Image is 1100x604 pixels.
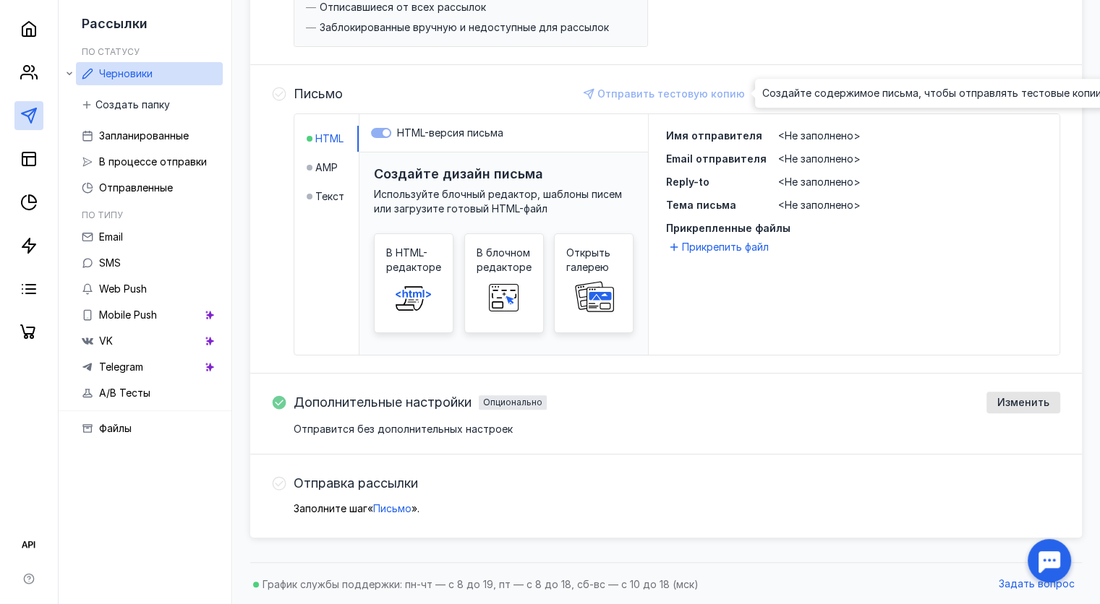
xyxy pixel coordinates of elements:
[666,238,775,256] button: Прикрепить файл
[992,574,1082,595] button: Задать вопрос
[76,303,223,327] a: Mobile Push
[76,417,223,440] a: Файлы
[294,476,418,491] h4: Отправка рассылки
[666,152,767,165] span: Email отправителя
[666,199,736,211] span: Тема письма
[99,282,147,295] span: Web Push
[99,129,189,142] span: Запланированные
[778,199,861,211] span: <Не заполнено>
[99,155,207,168] span: В процессе отправки
[373,502,412,514] span: Письмо
[373,501,412,516] button: Письмо
[99,361,143,373] span: Telegram
[76,251,223,275] a: SMS
[315,131,344,146] span: HTML
[374,166,543,181] h3: Создайте дизайн письма
[315,189,344,204] span: Текст
[76,225,223,249] a: Email
[82,46,140,57] h5: По статусу
[76,381,223,405] a: A/B Тесты
[82,16,148,31] span: Рассылки
[778,152,861,165] span: <Не заполнено>
[76,124,223,147] a: Запланированные
[76,277,223,301] a: Web Push
[682,240,769,254] span: Прикрепить файл
[320,20,609,35] span: Заблокированные вручную и недоступные для рассылок
[294,423,513,435] span: Отправится без дополнительных настроек
[483,398,542,407] div: Опционально
[99,181,173,194] span: Отправленные
[315,160,338,175] span: AMP
[986,392,1060,413] button: Изменить
[76,94,177,116] button: Создать папку
[99,309,157,321] span: Mobile Push
[294,395,547,410] h4: Дополнительные настройкиОпционально
[95,99,170,111] span: Создать папку
[263,578,699,590] span: График службы поддержки: пн-чт — с 8 до 19, пт — с 8 до 18, сб-вс — с 10 до 18 (мск)
[778,176,861,188] span: <Не заполнено>
[99,335,113,347] span: VK
[76,62,223,85] a: Черновики
[778,129,861,142] span: <Не заполнено>
[666,176,709,188] span: Reply-to
[999,578,1075,590] span: Задать вопрос
[294,395,472,410] span: Дополнительные настройки
[99,67,153,79] span: Черновики
[76,176,223,199] a: Отправленные
[76,329,223,353] a: VK
[82,210,123,220] h5: По типу
[566,246,621,275] span: Открыть галерею
[99,387,150,399] span: A/B Тесты
[99,256,121,269] span: SMS
[99,422,132,434] span: Файлы
[666,129,762,142] span: Имя отправителя
[666,221,1042,236] span: Прикрепленные файлы
[294,87,343,101] h4: Письмо
[99,230,123,243] span: Email
[477,246,532,275] span: В блочном редакторе
[374,188,622,215] span: Используйте блочный редактор, шаблоны писем или загрузите готовый HTML-файл
[76,150,223,173] a: В процессе отправки
[997,397,1049,409] span: Изменить
[397,126,503,139] span: HTML-версия письма
[386,246,441,275] span: В HTML-редакторе
[294,501,1060,516] p: Заполните шаг « » .
[76,355,223,379] a: Telegram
